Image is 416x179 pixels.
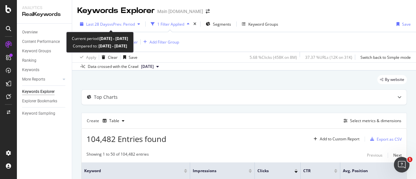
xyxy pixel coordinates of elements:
[22,67,39,73] div: Keywords
[77,5,155,16] div: Keywords Explorer
[311,134,359,144] button: Add to Custom Report
[73,42,127,50] div: Compared to:
[22,48,67,55] a: Keyword Groups
[121,52,137,62] button: Save
[97,43,127,49] b: [DATE] - [DATE]
[22,57,36,64] div: Ranking
[88,64,138,70] div: Data crossed with the Crawl
[206,9,210,14] div: arrow-right-arrow-left
[22,38,67,45] a: Content Performance
[367,151,383,159] button: Previous
[99,36,128,41] b: [DATE] - [DATE]
[22,88,67,95] a: Keywords Explorer
[394,19,411,29] button: Save
[22,98,67,105] a: Explorer Bookmarks
[193,168,239,174] span: Impressions
[100,116,127,126] button: Table
[84,168,174,174] span: Keyword
[360,55,411,60] div: Switch back to Simple mode
[22,29,38,36] div: Overview
[377,75,407,84] div: legacy label
[213,21,231,27] span: Segments
[129,55,137,60] div: Save
[148,19,192,29] button: 1 Filter Applied
[22,57,67,64] a: Ranking
[22,88,55,95] div: Keywords Explorer
[22,110,55,117] div: Keyword Sampling
[368,134,402,144] button: Export as CSV
[402,21,411,27] div: Save
[22,76,45,83] div: More Reports
[94,94,118,100] div: Top Charts
[109,119,119,123] div: Table
[22,67,67,73] a: Keywords
[86,21,109,27] span: Last 28 Days
[99,52,118,62] button: Clear
[86,134,166,144] span: 104,482 Entries found
[343,168,391,174] span: Avg. Position
[320,137,359,141] div: Add to Custom Report
[22,11,67,18] div: RealKeywords
[239,19,281,29] button: Keyword Groups
[138,63,162,70] button: [DATE]
[407,157,412,162] span: 1
[393,151,402,159] button: Next
[385,78,404,82] span: By website
[341,117,401,125] button: Select metrics & dimensions
[350,118,401,123] div: Select metrics & dimensions
[86,55,96,60] div: Apply
[141,64,154,70] span: 2025 Sep. 21st
[303,168,325,174] span: CTR
[108,55,118,60] div: Clear
[157,8,203,15] div: Main [DOMAIN_NAME]
[22,110,67,117] a: Keyword Sampling
[77,19,143,29] button: Last 28 DaysvsPrev. Period
[157,21,184,27] div: 1 Filter Applied
[72,35,128,42] div: Current period:
[203,19,234,29] button: Segments
[87,116,127,126] div: Create
[109,21,135,27] span: vs Prev. Period
[250,55,297,60] div: 5.68 % Clicks ( 458K on 8M )
[377,136,402,142] div: Export as CSV
[367,152,383,158] div: Previous
[257,168,285,174] span: Clicks
[86,151,149,159] div: Showing 1 to 50 of 104,482 entries
[394,157,409,173] iframe: Intercom live chat
[22,29,67,36] a: Overview
[141,38,179,46] button: Add Filter Group
[22,38,60,45] div: Content Performance
[22,48,51,55] div: Keyword Groups
[22,76,61,83] a: More Reports
[393,152,402,158] div: Next
[248,21,278,27] div: Keyword Groups
[192,21,198,27] div: times
[149,39,179,45] div: Add Filter Group
[77,52,96,62] button: Apply
[358,52,411,62] button: Switch back to Simple mode
[305,55,352,60] div: 37.37 % URLs ( 12K on 31K )
[22,98,57,105] div: Explorer Bookmarks
[22,5,67,11] div: Analytics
